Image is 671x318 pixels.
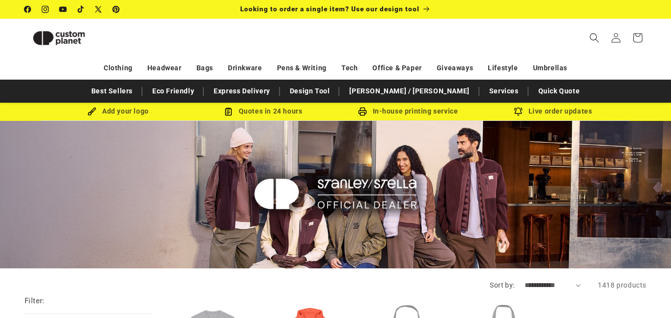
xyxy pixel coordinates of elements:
[335,105,480,117] div: In-house printing service
[224,107,233,116] img: Order Updates Icon
[598,281,646,289] span: 1418 products
[147,59,182,77] a: Headwear
[372,59,421,77] a: Office & Paper
[209,83,275,100] a: Express Delivery
[514,107,523,116] img: Order updates
[344,83,474,100] a: [PERSON_NAME] / [PERSON_NAME]
[533,83,585,100] a: Quick Quote
[484,83,524,100] a: Services
[104,59,133,77] a: Clothing
[488,59,518,77] a: Lifestyle
[87,107,96,116] img: Brush Icon
[21,19,127,57] a: Custom Planet
[285,83,335,100] a: Design Tool
[277,59,327,77] a: Pens & Writing
[191,105,335,117] div: Quotes in 24 hours
[533,59,567,77] a: Umbrellas
[46,105,191,117] div: Add your logo
[25,295,45,307] h2: Filter:
[490,281,514,289] label: Sort by:
[196,59,213,77] a: Bags
[228,59,262,77] a: Drinkware
[25,23,93,54] img: Custom Planet
[341,59,358,77] a: Tech
[358,107,367,116] img: In-house printing
[147,83,199,100] a: Eco Friendly
[480,105,625,117] div: Live order updates
[437,59,473,77] a: Giveaways
[584,27,605,49] summary: Search
[86,83,138,100] a: Best Sellers
[240,5,419,13] span: Looking to order a single item? Use our design tool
